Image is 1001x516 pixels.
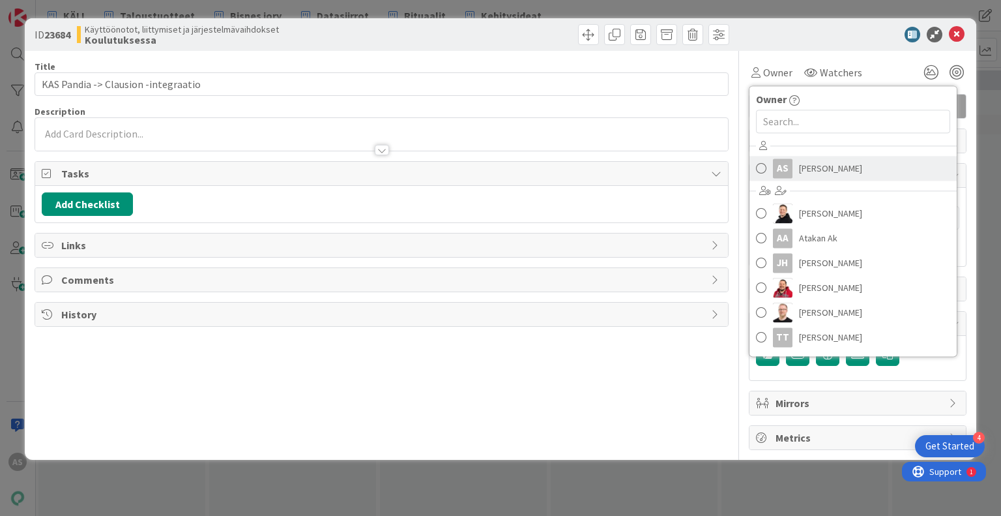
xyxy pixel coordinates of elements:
img: LL [773,303,792,322]
a: LL[PERSON_NAME] [749,300,957,325]
div: 1 [68,5,71,16]
span: ID [35,27,70,42]
b: 23684 [44,28,70,41]
span: [PERSON_NAME] [799,159,862,178]
b: Koulutuksessa [85,35,279,45]
span: Käyttöönotot, liittymiset ja järjestelmävaihdokset [85,24,279,35]
a: AN[PERSON_NAME] [749,201,957,226]
span: Metrics [776,430,942,446]
span: Owner [756,91,787,107]
img: JS [773,278,792,297]
span: Mirrors [776,395,942,411]
span: [PERSON_NAME] [799,303,862,322]
a: JS[PERSON_NAME] [749,275,957,300]
span: Description [35,106,85,117]
div: AA [773,228,792,248]
div: Open Get Started checklist, remaining modules: 4 [915,435,985,457]
a: AAAtakan Ak [749,226,957,250]
button: Add Checklist [42,192,133,216]
div: 4 [973,432,985,444]
a: JH[PERSON_NAME] [749,250,957,275]
span: Support [27,2,59,18]
div: Get Started [925,440,974,453]
span: History [61,307,704,322]
div: TT [773,327,792,347]
span: Comments [61,272,704,288]
span: Atakan Ak [799,228,837,248]
input: type card name here... [35,72,728,96]
a: AS[PERSON_NAME] [749,156,957,181]
img: AN [773,204,792,223]
span: Owner [763,65,792,80]
label: Title [35,61,55,72]
span: Watchers [820,65,862,80]
span: Links [61,237,704,253]
div: JH [773,253,792,273]
span: [PERSON_NAME] [799,327,862,347]
a: VR[PERSON_NAME] [749,350,957,374]
span: [PERSON_NAME] [799,253,862,273]
span: [PERSON_NAME] [799,204,862,223]
span: Tasks [61,166,704,181]
span: [PERSON_NAME] [799,278,862,297]
a: TT[PERSON_NAME] [749,325,957,350]
input: Search... [756,110,950,133]
div: AS [773,159,792,178]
